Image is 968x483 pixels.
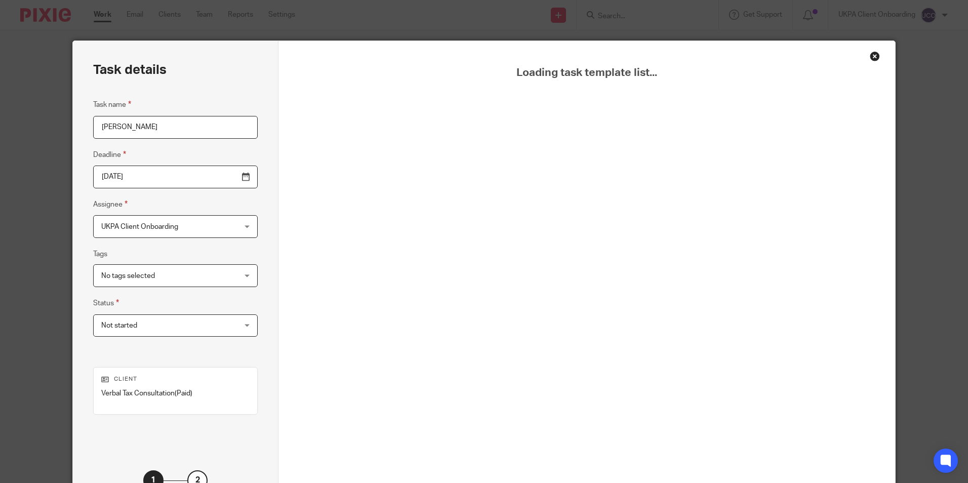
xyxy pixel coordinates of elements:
p: Verbal Tax Consultation(Paid) [101,388,250,398]
span: Loading task template list... [304,66,869,79]
label: Assignee [93,198,128,210]
p: Client [101,375,250,383]
label: Task name [93,99,131,110]
span: Not started [101,322,137,329]
label: Tags [93,249,107,259]
span: No tags selected [101,272,155,279]
input: Pick a date [93,166,258,188]
span: UKPA Client Onboarding [101,223,178,230]
label: Deadline [93,149,126,160]
h2: Task details [93,61,167,78]
input: Task name [93,116,258,139]
div: Close this dialog window [870,51,880,61]
label: Status [93,297,119,309]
